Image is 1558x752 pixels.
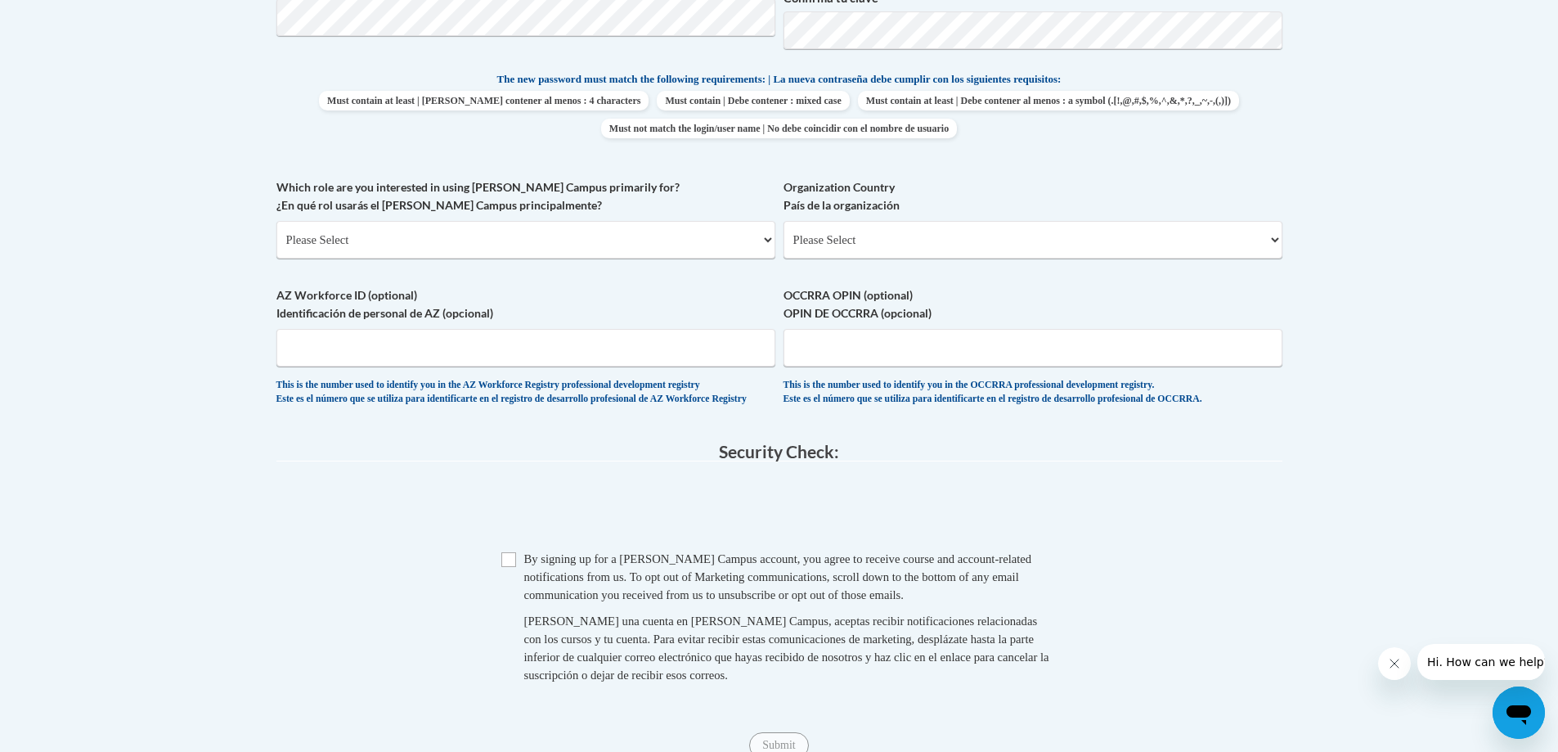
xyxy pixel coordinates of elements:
span: Must contain at least | [PERSON_NAME] contener al menos : 4 characters [319,91,649,110]
span: Must contain | Debe contener : mixed case [657,91,849,110]
iframe: Message from company [1417,644,1545,680]
iframe: Close message [1378,647,1411,680]
iframe: reCAPTCHA [655,478,904,542]
label: OCCRRA OPIN (optional) OPIN DE OCCRRA (opcional) [783,286,1282,322]
label: Organization Country País de la organización [783,178,1282,214]
span: By signing up for a [PERSON_NAME] Campus account, you agree to receive course and account-related... [524,552,1032,601]
label: AZ Workforce ID (optional) Identificación de personal de AZ (opcional) [276,286,775,322]
span: Must not match the login/user name | No debe coincidir con el nombre de usuario [601,119,957,138]
span: Security Check: [719,441,839,462]
iframe: Button to launch messaging window [1493,687,1545,739]
div: This is the number used to identify you in the OCCRRA professional development registry. Este es ... [783,379,1282,406]
label: Which role are you interested in using [PERSON_NAME] Campus primarily for? ¿En qué rol usarás el ... [276,178,775,214]
span: [PERSON_NAME] una cuenta en [PERSON_NAME] Campus, aceptas recibir notificaciones relacionadas con... [524,615,1049,682]
div: This is the number used to identify you in the AZ Workforce Registry professional development reg... [276,379,775,406]
span: Must contain at least | Debe contener al menos : a symbol (.[!,@,#,$,%,^,&,*,?,_,~,-,(,)]) [858,91,1239,110]
span: The new password must match the following requirements: | La nueva contraseña debe cumplir con lo... [497,72,1062,87]
span: Hi. How can we help? [10,11,132,25]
